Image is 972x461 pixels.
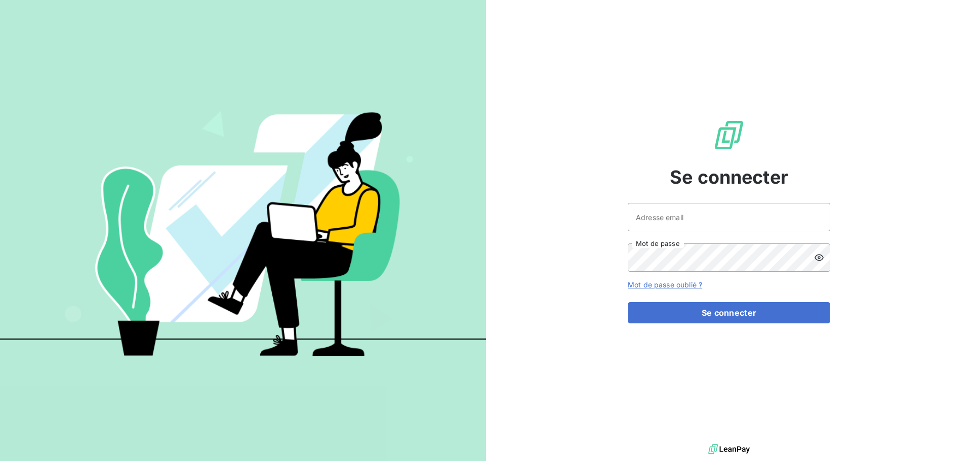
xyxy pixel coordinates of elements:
input: placeholder [628,203,830,231]
img: Logo LeanPay [713,119,745,151]
span: Se connecter [670,163,788,191]
a: Mot de passe oublié ? [628,280,702,289]
img: logo [708,442,750,457]
button: Se connecter [628,302,830,323]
